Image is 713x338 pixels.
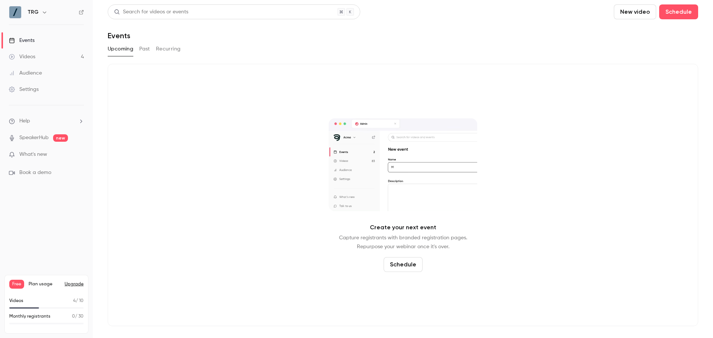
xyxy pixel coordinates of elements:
li: help-dropdown-opener [9,117,84,125]
span: 0 [72,314,75,319]
div: Settings [9,86,39,93]
button: Upgrade [65,281,84,287]
button: Past [139,43,150,55]
div: Search for videos or events [114,8,188,16]
p: Capture registrants with branded registration pages. Repurpose your webinar once it's over. [339,233,467,251]
p: / 10 [73,298,84,304]
span: What's new [19,151,47,158]
span: Plan usage [29,281,60,287]
button: Recurring [156,43,181,55]
h6: TRG [27,9,39,16]
div: Videos [9,53,35,60]
span: Help [19,117,30,125]
button: Schedule [659,4,698,19]
span: Book a demo [19,169,51,177]
p: / 30 [72,313,84,320]
img: TRG [9,6,21,18]
button: Upcoming [108,43,133,55]
a: SpeakerHub [19,134,49,142]
span: Free [9,280,24,289]
button: New video [614,4,656,19]
p: Monthly registrants [9,313,51,320]
div: Audience [9,69,42,77]
h1: Events [108,31,130,40]
button: Schedule [384,257,423,272]
p: Create your next event [370,223,436,232]
p: Videos [9,298,23,304]
div: Events [9,37,35,44]
span: 4 [73,299,76,303]
span: new [53,134,68,142]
